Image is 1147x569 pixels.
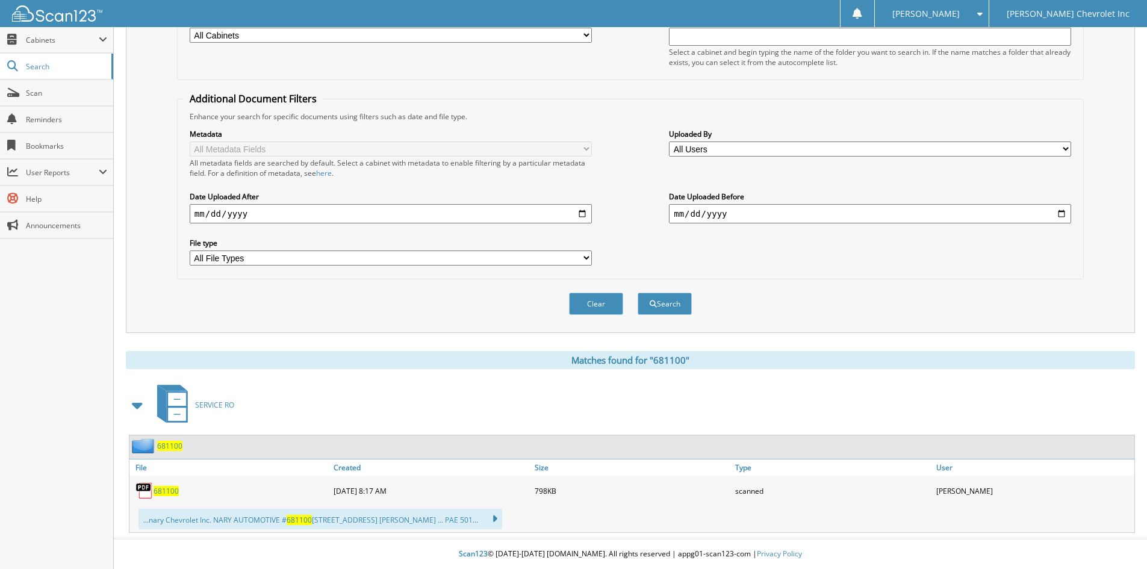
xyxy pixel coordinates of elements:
span: Help [26,194,107,204]
div: [PERSON_NAME] [933,479,1134,503]
span: Scan [26,88,107,98]
img: folder2.png [132,438,157,453]
label: Metadata [190,129,592,139]
div: Enhance your search for specific documents using filters such as date and file type. [184,111,1077,122]
label: Uploaded By [669,129,1071,139]
div: scanned [732,479,933,503]
div: ...nary Chevrolet Inc. NARY AUTOMOTIVE # [STREET_ADDRESS] [PERSON_NAME] ... PAE 501... [138,509,502,529]
a: Privacy Policy [757,549,802,559]
a: Size [532,459,733,476]
button: Clear [569,293,623,315]
span: [PERSON_NAME] Chevrolet Inc [1007,10,1130,17]
div: 798KB [532,479,733,503]
div: [DATE] 8:17 AM [331,479,532,503]
a: User [933,459,1134,476]
span: [PERSON_NAME] [892,10,960,17]
span: Bookmarks [26,141,107,151]
span: User Reports [26,167,99,178]
div: Select a cabinet and begin typing the name of the folder you want to search in. If the name match... [669,47,1071,67]
a: File [129,459,331,476]
span: Announcements [26,220,107,231]
a: 681100 [154,486,179,496]
a: Type [732,459,933,476]
span: Search [26,61,105,72]
a: Created [331,459,532,476]
button: Search [638,293,692,315]
span: Cabinets [26,35,99,45]
label: Date Uploaded Before [669,191,1071,202]
img: scan123-logo-white.svg [12,5,102,22]
a: 681100 [157,441,182,451]
span: Reminders [26,114,107,125]
img: PDF.png [135,482,154,500]
label: File type [190,238,592,248]
input: start [190,204,592,223]
a: SERVICE RO [150,381,234,429]
div: All metadata fields are searched by default. Select a cabinet with metadata to enable filtering b... [190,158,592,178]
label: Date Uploaded After [190,191,592,202]
span: SERVICE RO [195,400,234,410]
div: © [DATE]-[DATE] [DOMAIN_NAME]. All rights reserved | appg01-scan123-com | [114,539,1147,569]
span: Scan123 [459,549,488,559]
span: 681100 [287,515,312,525]
legend: Additional Document Filters [184,92,323,105]
a: here [316,168,332,178]
input: end [669,204,1071,223]
div: Matches found for "681100" [126,351,1135,369]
